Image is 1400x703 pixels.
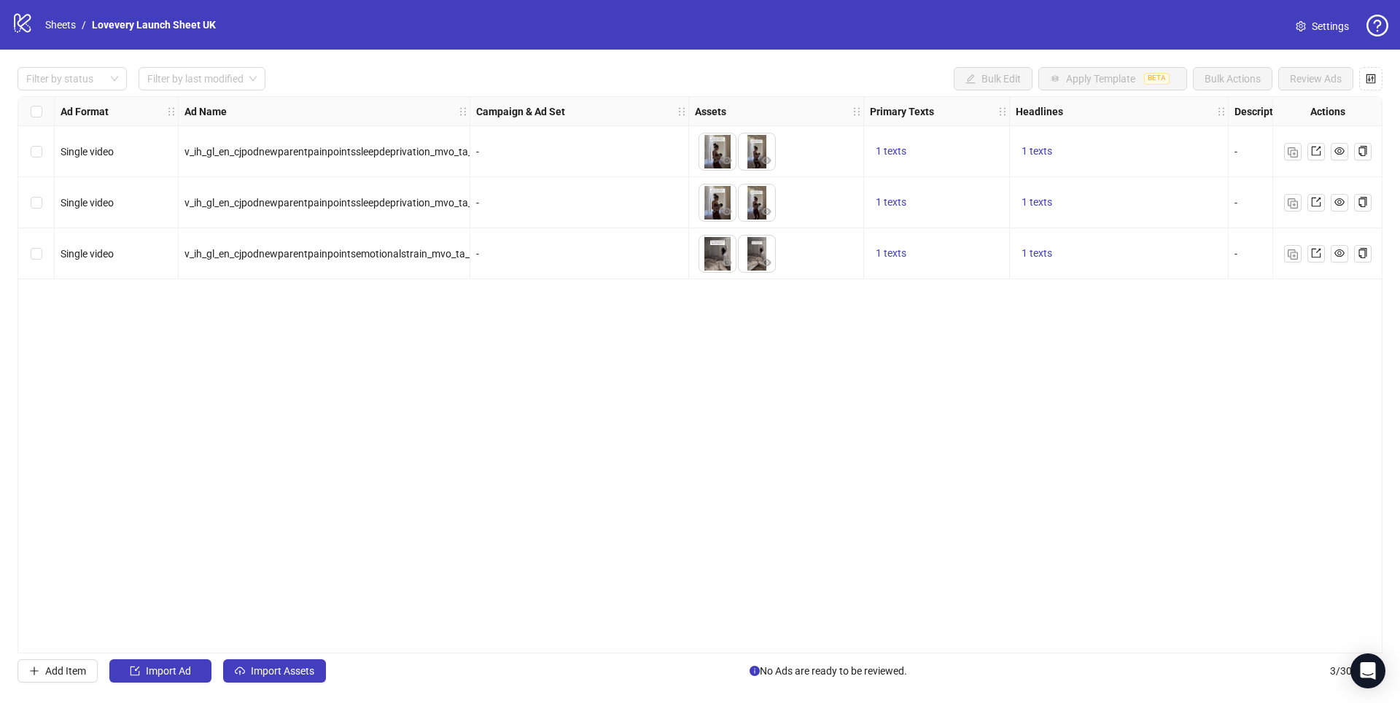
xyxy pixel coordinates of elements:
[1016,143,1058,160] button: 1 texts
[184,248,516,260] span: v_ih_gl_en_cjpodnewparentpainpointsemotionalstrain_mvo_ta_f_multi_v1
[1022,145,1052,157] span: 1 texts
[1334,197,1345,207] span: eye
[750,666,760,676] span: info-circle
[718,203,736,221] button: Preview
[1234,104,1293,120] strong: Descriptions
[251,665,314,677] span: Import Assets
[1284,15,1361,38] a: Settings
[1226,106,1237,117] span: holder
[458,106,468,117] span: holder
[997,106,1008,117] span: holder
[1278,67,1353,90] button: Review Ads
[61,146,114,158] span: Single video
[146,665,191,677] span: Import Ad
[109,659,211,683] button: Import Ad
[870,104,934,120] strong: Primary Texts
[1288,249,1298,260] img: Duplicate
[466,97,470,125] div: Resize Ad Name column
[176,106,187,117] span: holder
[1366,74,1376,84] span: control
[1334,146,1345,156] span: eye
[1016,245,1058,263] button: 1 texts
[862,106,872,117] span: holder
[235,666,245,676] span: cloud-upload
[184,197,556,209] span: v_ih_gl_en_cjpodnewparentpainpointssleepdeprivation_mvo_ta_f_multi_v2_vohook
[130,666,140,676] span: import
[476,144,682,160] div: -
[1330,663,1382,679] span: 3 / 300 items
[1016,104,1063,120] strong: Headlines
[1334,248,1345,258] span: eye
[42,17,79,33] a: Sheets
[18,177,55,228] div: Select row 2
[166,106,176,117] span: holder
[1022,247,1052,259] span: 1 texts
[1022,196,1052,208] span: 1 texts
[758,255,775,272] button: Preview
[870,194,912,211] button: 1 texts
[699,236,736,272] img: Asset 1
[1008,106,1018,117] span: holder
[1193,67,1272,90] button: Bulk Actions
[1234,146,1237,158] span: -
[18,228,55,279] div: Select row 3
[1234,248,1237,260] span: -
[876,196,906,208] span: 1 texts
[61,104,109,120] strong: Ad Format
[1284,245,1302,263] button: Duplicate
[1006,97,1009,125] div: Resize Primary Texts column
[1310,104,1345,120] strong: Actions
[687,106,697,117] span: holder
[954,67,1032,90] button: Bulk Edit
[739,185,775,221] img: Asset 2
[1296,21,1306,31] span: setting
[1358,197,1368,207] span: copy
[761,155,771,166] span: eye
[1312,18,1349,34] span: Settings
[1359,67,1382,90] button: Configure table settings
[876,247,906,259] span: 1 texts
[1311,248,1321,258] span: export
[1366,15,1388,36] span: question-circle
[722,257,732,268] span: eye
[761,257,771,268] span: eye
[1311,146,1321,156] span: export
[677,106,687,117] span: holder
[476,104,565,120] strong: Campaign & Ad Set
[1311,197,1321,207] span: export
[876,145,906,157] span: 1 texts
[476,195,682,211] div: -
[184,104,227,120] strong: Ad Name
[18,126,55,177] div: Select row 1
[685,97,688,125] div: Resize Campaign & Ad Set column
[1038,67,1187,90] button: Apply TemplateBETA
[870,143,912,160] button: 1 texts
[758,203,775,221] button: Preview
[1288,147,1298,158] img: Duplicate
[739,236,775,272] img: Asset 2
[758,152,775,170] button: Preview
[699,185,736,221] img: Asset 1
[61,248,114,260] span: Single video
[174,97,178,125] div: Resize Ad Format column
[722,155,732,166] span: eye
[476,246,682,262] div: -
[61,197,114,209] span: Single video
[750,663,907,679] span: No Ads are ready to be reviewed.
[1284,143,1302,160] button: Duplicate
[1358,248,1368,258] span: copy
[870,245,912,263] button: 1 texts
[852,106,862,117] span: holder
[699,133,736,170] img: Asset 1
[722,206,732,217] span: eye
[29,666,39,676] span: plus
[1224,97,1228,125] div: Resize Headlines column
[89,17,219,33] a: Lovevery Launch Sheet UK
[718,255,736,272] button: Preview
[184,146,556,158] span: v_ih_gl_en_cjpodnewparentpainpointssleepdeprivation_mvo_ta_f_multi_v1_vohook
[1288,198,1298,209] img: Duplicate
[1234,197,1237,209] span: -
[739,133,775,170] img: Asset 2
[18,97,55,126] div: Select all rows
[761,206,771,217] span: eye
